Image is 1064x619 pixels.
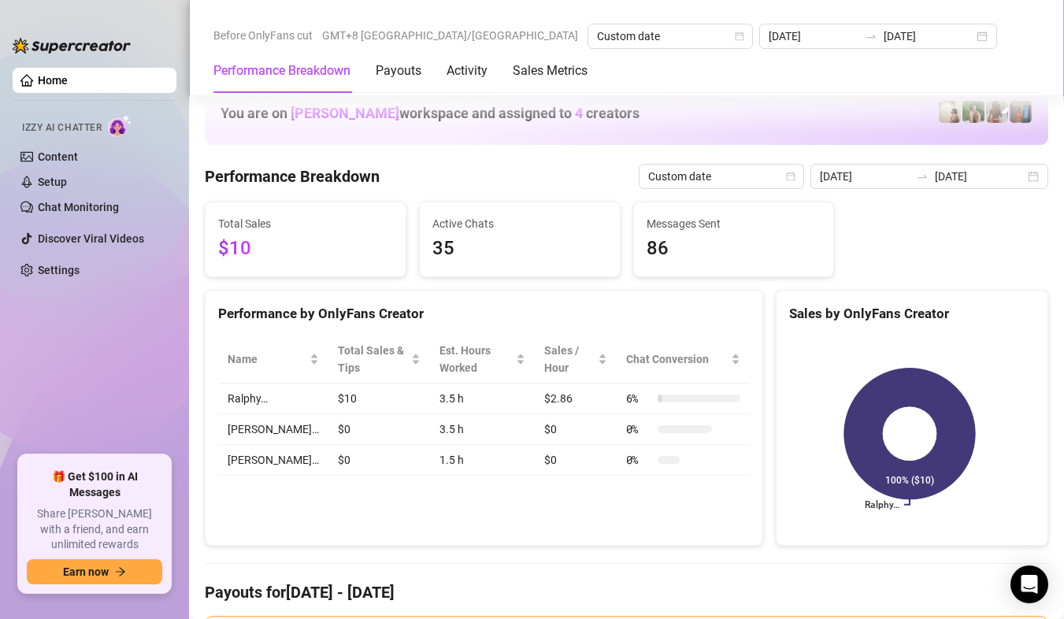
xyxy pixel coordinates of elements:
[865,500,899,511] text: Ralphy…
[432,234,607,264] span: 35
[820,168,910,185] input: Start date
[22,120,102,135] span: Izzy AI Chatter
[939,101,961,123] img: Ralphy
[27,506,162,553] span: Share [PERSON_NAME] with a friend, and earn unlimited rewards
[38,201,119,213] a: Chat Monitoring
[27,559,162,584] button: Earn nowarrow-right
[205,581,1048,603] h4: Payouts for [DATE] - [DATE]
[865,30,877,43] span: swap-right
[63,565,109,578] span: Earn now
[38,264,80,276] a: Settings
[328,384,430,414] td: $10
[38,74,68,87] a: Home
[328,414,430,445] td: $0
[432,215,607,232] span: Active Chats
[38,176,67,188] a: Setup
[575,105,583,121] span: 4
[626,451,651,469] span: 0 %
[218,234,393,264] span: $10
[338,342,408,376] span: Total Sales & Tips
[647,215,821,232] span: Messages Sent
[108,114,132,137] img: AI Chatter
[535,445,617,476] td: $0
[38,232,144,245] a: Discover Viral Videos
[962,101,984,123] img: Nathaniel
[430,445,535,476] td: 1.5 h
[291,105,399,121] span: [PERSON_NAME]
[513,61,588,80] div: Sales Metrics
[626,421,651,438] span: 0 %
[430,414,535,445] td: 3.5 h
[786,172,795,181] span: calendar
[328,445,430,476] td: $0
[115,566,126,577] span: arrow-right
[535,384,617,414] td: $2.86
[1010,101,1032,123] img: Wayne
[648,165,795,188] span: Custom date
[218,384,328,414] td: Ralphy…
[228,350,306,368] span: Name
[376,61,421,80] div: Payouts
[935,168,1025,185] input: End date
[213,24,313,47] span: Before OnlyFans cut
[218,215,393,232] span: Total Sales
[544,342,595,376] span: Sales / Hour
[430,384,535,414] td: 3.5 h
[617,335,750,384] th: Chat Conversion
[647,234,821,264] span: 86
[865,30,877,43] span: to
[535,335,617,384] th: Sales / Hour
[13,38,131,54] img: logo-BBDzfeDw.svg
[218,445,328,476] td: [PERSON_NAME]…
[626,390,651,407] span: 6 %
[205,165,380,187] h4: Performance Breakdown
[38,150,78,163] a: Content
[328,335,430,384] th: Total Sales & Tips
[439,342,513,376] div: Est. Hours Worked
[447,61,488,80] div: Activity
[916,170,929,183] span: swap-right
[218,414,328,445] td: [PERSON_NAME]…
[735,32,744,41] span: calendar
[221,105,640,122] h1: You are on workspace and assigned to creators
[597,24,743,48] span: Custom date
[789,303,1035,324] div: Sales by OnlyFans Creator
[218,335,328,384] th: Name
[218,303,750,324] div: Performance by OnlyFans Creator
[322,24,578,47] span: GMT+8 [GEOGRAPHIC_DATA]/[GEOGRAPHIC_DATA]
[535,414,617,445] td: $0
[769,28,858,45] input: Start date
[986,101,1008,123] img: Nathaniel
[27,469,162,500] span: 🎁 Get $100 in AI Messages
[916,170,929,183] span: to
[626,350,728,368] span: Chat Conversion
[884,28,973,45] input: End date
[213,61,350,80] div: Performance Breakdown
[1010,565,1048,603] div: Open Intercom Messenger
